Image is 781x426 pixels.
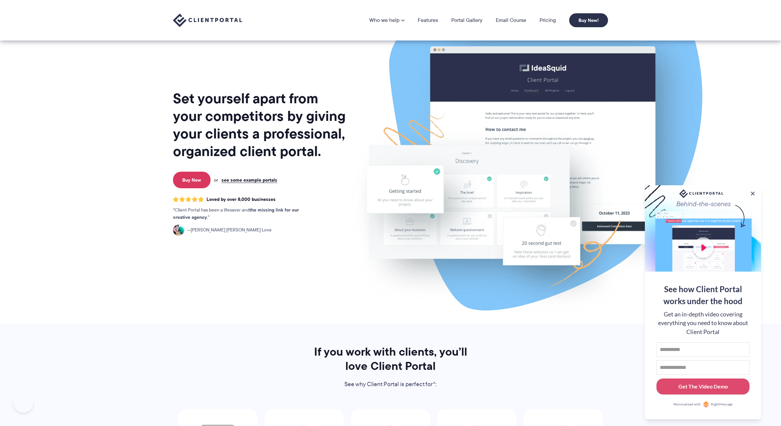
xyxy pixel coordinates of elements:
[418,18,438,23] a: Features
[173,172,211,188] a: Buy Now
[173,206,299,221] strong: the missing link for our creative agency
[305,380,476,389] p: See why Client Portal is perfect for*:
[13,393,33,413] iframe: Toggle Customer Support
[187,226,272,234] span: [PERSON_NAME] [PERSON_NAME] Love
[678,383,728,390] div: Get The Video Demo
[214,177,218,183] span: or
[569,13,608,27] a: Buy Now!
[656,310,749,336] div: Get an in-depth video covering everything you need to know about Client Portal
[656,283,749,307] div: See how Client Portal works under the hood
[496,18,526,23] a: Email Course
[656,379,749,395] button: Get The Video Demo
[656,401,749,408] a: Personalized withRightMessage
[673,402,701,407] span: Personalized with
[207,197,276,202] span: Loved by over 8,000 businesses
[305,345,476,373] h2: If you work with clients, you’ll love Client Portal
[173,90,347,160] h1: Set yourself apart from your competitors by giving your clients a professional, organized client ...
[369,18,404,23] a: Who we help
[221,177,277,183] a: see some example portals
[703,401,709,408] img: Personalized with RightMessage
[173,207,312,221] p: Client Portal has been a lifesaver and .
[540,18,556,23] a: Pricing
[711,402,733,407] span: RightMessage
[451,18,482,23] a: Portal Gallery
